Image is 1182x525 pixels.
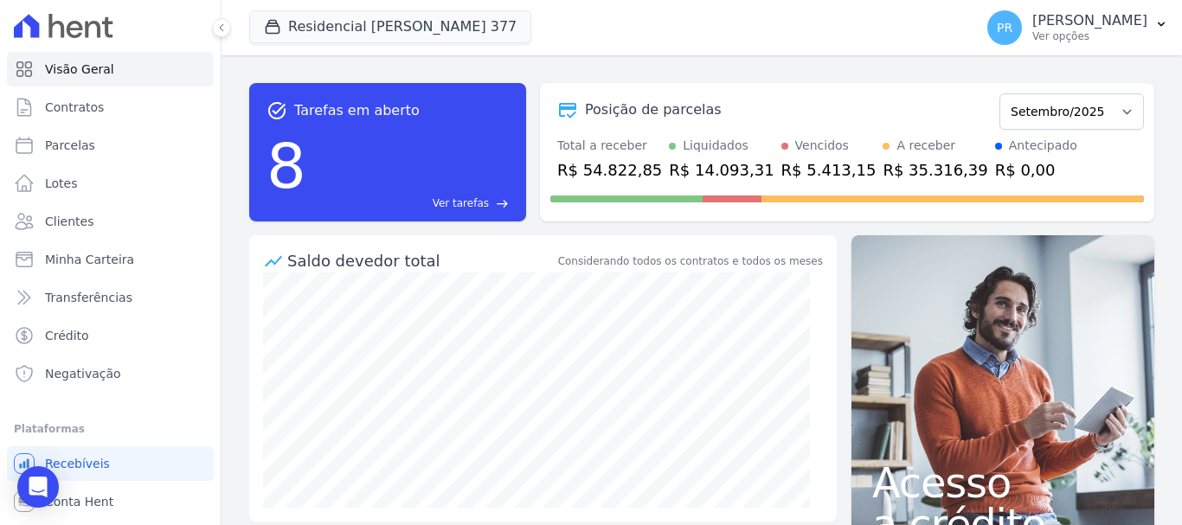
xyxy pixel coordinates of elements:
[683,137,748,155] div: Liquidados
[496,197,509,210] span: east
[45,137,95,154] span: Parcelas
[45,213,93,230] span: Clientes
[883,158,987,182] div: R$ 35.316,39
[45,455,110,472] span: Recebíveis
[995,158,1077,182] div: R$ 0,00
[7,128,214,163] a: Parcelas
[313,195,509,211] a: Ver tarefas east
[557,158,662,182] div: R$ 54.822,85
[14,419,207,439] div: Plataformas
[7,280,214,315] a: Transferências
[7,356,214,391] a: Negativação
[45,493,113,510] span: Conta Hent
[896,137,955,155] div: A receber
[287,249,555,272] div: Saldo devedor total
[7,484,214,519] a: Conta Hent
[7,204,214,239] a: Clientes
[872,462,1134,503] span: Acesso
[45,365,121,382] span: Negativação
[7,90,214,125] a: Contratos
[267,121,306,211] div: 8
[45,327,89,344] span: Crédito
[558,253,823,269] div: Considerando todos os contratos e todos os meses
[557,137,662,155] div: Total a receber
[249,10,531,43] button: Residencial [PERSON_NAME] 377
[7,52,214,86] a: Visão Geral
[45,289,132,306] span: Transferências
[1009,137,1077,155] div: Antecipado
[17,466,59,508] div: Open Intercom Messenger
[7,166,214,201] a: Lotes
[795,137,849,155] div: Vencidos
[294,100,420,121] span: Tarefas em aberto
[7,318,214,353] a: Crédito
[45,251,134,268] span: Minha Carteira
[267,100,287,121] span: task_alt
[585,99,722,120] div: Posição de parcelas
[997,22,1012,34] span: PR
[45,175,78,192] span: Lotes
[433,195,489,211] span: Ver tarefas
[7,446,214,481] a: Recebíveis
[781,158,877,182] div: R$ 5.413,15
[7,242,214,277] a: Minha Carteira
[1032,12,1147,29] p: [PERSON_NAME]
[973,3,1182,52] button: PR [PERSON_NAME] Ver opções
[45,61,114,78] span: Visão Geral
[1032,29,1147,43] p: Ver opções
[669,158,774,182] div: R$ 14.093,31
[45,99,104,116] span: Contratos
